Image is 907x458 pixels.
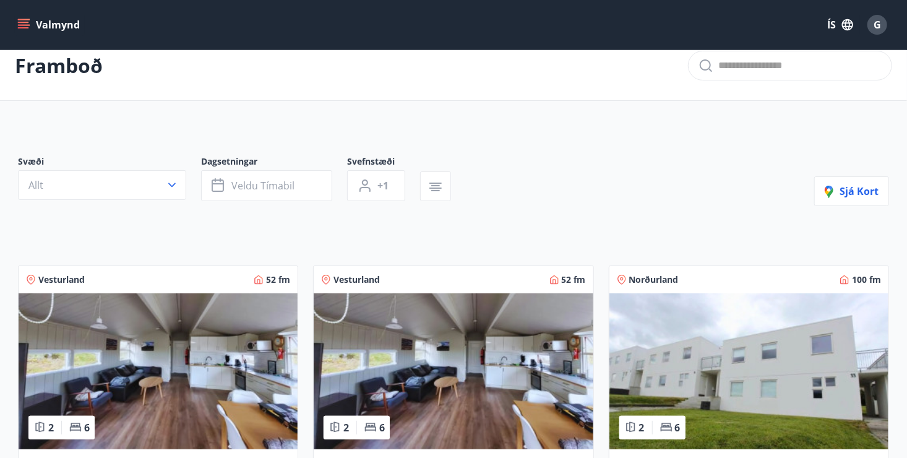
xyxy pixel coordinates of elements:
button: ÍS [820,14,860,36]
span: Norðurland [629,274,679,286]
button: G [862,10,892,40]
span: Sjá kort [825,184,879,198]
span: 52 fm [266,274,290,286]
span: Vesturland [333,274,380,286]
span: 100 fm [852,274,881,286]
span: Svæði [18,155,201,170]
img: Paella dish [19,293,298,449]
button: menu [15,14,85,36]
img: Paella dish [609,293,888,449]
button: Sjá kort [814,176,889,206]
button: Veldu tímabil [201,170,332,201]
span: 6 [675,421,681,434]
span: Svefnstæði [347,155,420,170]
p: Framboð [15,52,103,79]
span: G [874,18,881,32]
span: 2 [343,421,349,434]
span: Allt [28,178,43,192]
span: 2 [639,421,645,434]
button: +1 [347,170,405,201]
span: 2 [48,421,54,434]
span: Dagsetningar [201,155,347,170]
span: +1 [377,179,389,192]
span: Vesturland [38,274,85,286]
button: Allt [18,170,186,200]
img: Paella dish [314,293,593,449]
span: 6 [379,421,385,434]
span: 52 fm [562,274,586,286]
span: 6 [84,421,90,434]
span: Veldu tímabil [231,179,294,192]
